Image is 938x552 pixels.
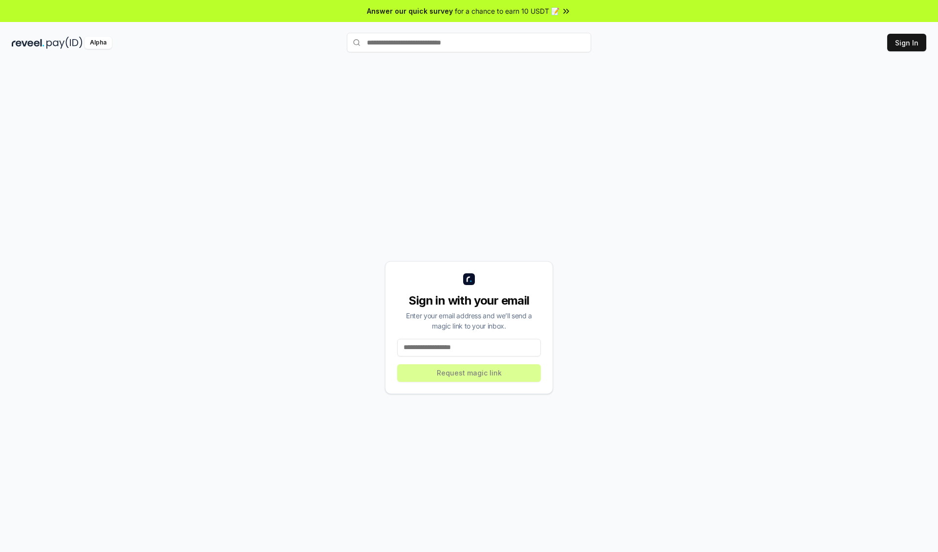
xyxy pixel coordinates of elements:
div: Enter your email address and we’ll send a magic link to your inbox. [397,310,541,331]
span: for a chance to earn 10 USDT 📝 [455,6,559,16]
button: Sign In [887,34,926,51]
div: Alpha [85,37,112,49]
img: pay_id [46,37,83,49]
div: Sign in with your email [397,293,541,309]
img: logo_small [463,273,475,285]
span: Answer our quick survey [367,6,453,16]
img: reveel_dark [12,37,44,49]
